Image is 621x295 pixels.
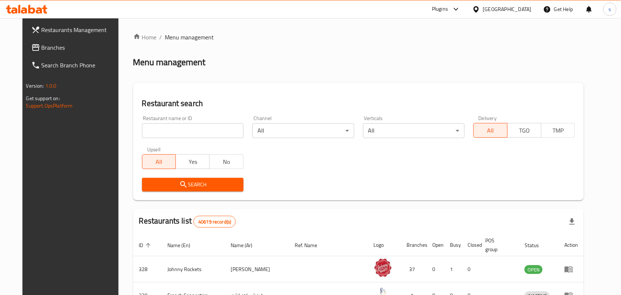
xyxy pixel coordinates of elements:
[558,234,584,256] th: Action
[564,265,578,274] div: Menu
[511,125,539,136] span: TGO
[45,81,57,91] span: 1.0.0
[544,125,572,136] span: TMP
[608,5,611,13] span: s
[252,123,354,138] div: All
[444,234,462,256] th: Busy
[479,116,497,121] label: Delivery
[486,236,510,254] span: POS group
[165,33,214,42] span: Menu management
[133,56,206,68] h2: Menu management
[507,123,542,138] button: TGO
[213,157,241,167] span: No
[295,241,327,250] span: Ref. Name
[444,256,462,282] td: 1
[26,81,44,91] span: Version:
[147,147,161,152] label: Upsell
[225,256,289,282] td: [PERSON_NAME]
[148,180,238,189] span: Search
[142,98,575,109] h2: Restaurant search
[162,256,225,282] td: Johnny Rockets
[541,123,575,138] button: TMP
[42,25,120,34] span: Restaurants Management
[374,259,392,277] img: Johnny Rockets
[168,241,200,250] span: Name (En)
[432,5,448,14] div: Plugins
[401,256,427,282] td: 37
[26,94,60,103] span: Get support on:
[477,125,505,136] span: All
[525,266,543,274] span: OPEN
[179,157,207,167] span: Yes
[525,241,549,250] span: Status
[42,43,120,52] span: Branches
[363,123,465,138] div: All
[368,234,401,256] th: Logo
[401,234,427,256] th: Branches
[133,256,162,282] td: 328
[231,241,262,250] span: Name (Ar)
[194,218,235,225] span: 40619 record(s)
[209,154,244,169] button: No
[25,56,126,74] a: Search Branch Phone
[139,215,236,228] h2: Restaurants list
[133,33,584,42] nav: breadcrumb
[175,154,210,169] button: Yes
[462,256,480,282] td: 0
[563,213,581,231] div: Export file
[427,256,444,282] td: 0
[42,61,120,70] span: Search Branch Phone
[142,123,244,138] input: Search for restaurant name or ID..
[25,21,126,39] a: Restaurants Management
[462,234,480,256] th: Closed
[133,33,157,42] a: Home
[483,5,532,13] div: [GEOGRAPHIC_DATA]
[473,123,508,138] button: All
[160,33,162,42] li: /
[194,216,236,228] div: Total records count
[145,157,173,167] span: All
[139,241,153,250] span: ID
[26,101,73,110] a: Support.OpsPlatform
[427,234,444,256] th: Open
[25,39,126,56] a: Branches
[142,178,244,192] button: Search
[142,154,176,169] button: All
